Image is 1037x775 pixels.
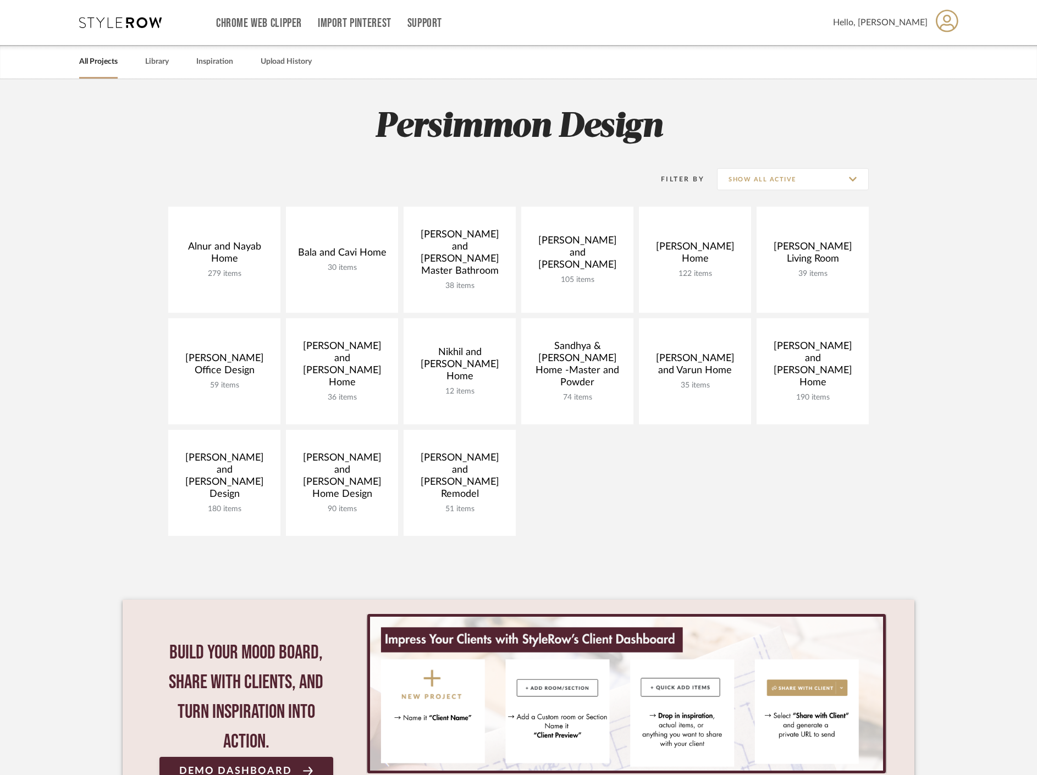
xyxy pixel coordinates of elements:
[318,19,391,28] a: Import Pinterest
[295,505,389,514] div: 90 items
[216,19,302,28] a: Chrome Web Clipper
[261,54,312,69] a: Upload History
[530,340,625,393] div: Sandhya & [PERSON_NAME] Home -Master and Powder
[412,346,507,387] div: Nikhil and [PERSON_NAME] Home
[765,241,860,269] div: [PERSON_NAME] Living Room
[412,505,507,514] div: 51 items
[295,452,389,505] div: [PERSON_NAME] and [PERSON_NAME] Home Design
[765,269,860,279] div: 39 items
[407,19,442,28] a: Support
[648,241,742,269] div: [PERSON_NAME] Home
[295,393,389,402] div: 36 items
[648,269,742,279] div: 122 items
[79,54,118,69] a: All Projects
[530,393,625,402] div: 74 items
[159,638,333,757] div: Build your mood board, share with clients, and turn inspiration into action.
[530,235,625,275] div: [PERSON_NAME] and [PERSON_NAME]
[295,263,389,273] div: 30 items
[648,381,742,390] div: 35 items
[765,393,860,402] div: 190 items
[177,352,272,381] div: [PERSON_NAME] Office Design
[177,269,272,279] div: 279 items
[412,281,507,291] div: 38 items
[196,54,233,69] a: Inspiration
[177,505,272,514] div: 180 items
[123,107,914,148] h2: Persimmon Design
[295,340,389,393] div: [PERSON_NAME] and [PERSON_NAME] Home
[412,229,507,281] div: [PERSON_NAME] and [PERSON_NAME] Master Bathroom
[648,352,742,381] div: [PERSON_NAME] and Varun Home
[833,16,928,29] span: Hello, [PERSON_NAME]
[366,614,887,773] div: 0
[145,54,169,69] a: Library
[177,241,272,269] div: Alnur and Nayab Home
[412,452,507,505] div: [PERSON_NAME] and [PERSON_NAME] Remodel
[177,381,272,390] div: 59 items
[647,174,704,185] div: Filter By
[765,340,860,393] div: [PERSON_NAME] and [PERSON_NAME] Home
[412,387,507,396] div: 12 items
[370,617,883,771] img: StyleRow_Client_Dashboard_Banner__1_.png
[530,275,625,285] div: 105 items
[177,452,272,505] div: [PERSON_NAME] and [PERSON_NAME] Design
[295,247,389,263] div: Bala and Cavi Home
